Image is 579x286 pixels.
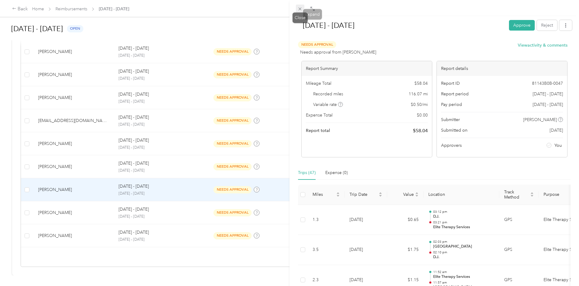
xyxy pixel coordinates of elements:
span: caret-down [415,194,419,198]
p: Elite Therapy Services [433,225,494,230]
span: Needs Approval [298,41,336,48]
span: [PERSON_NAME] [523,117,557,123]
span: Submitted on [441,127,467,133]
span: Report period [441,91,469,97]
span: Report ID [441,80,460,87]
span: [DATE] - [DATE] [533,91,563,97]
td: 3.5 [308,235,345,265]
div: Close [293,12,308,23]
p: D.J. [433,255,494,260]
span: Report total [306,127,330,134]
span: [DATE] - [DATE] [533,101,563,108]
th: Miles [308,185,345,205]
div: Expand [303,9,322,20]
span: Value [392,192,414,197]
button: Approve [509,20,535,31]
td: 1.3 [308,205,345,235]
span: caret-up [379,191,382,195]
iframe: Everlance-gr Chat Button Frame [545,252,579,286]
p: [GEOGRAPHIC_DATA] [433,244,494,249]
span: 116.07 mi [409,91,428,97]
p: 02:03 pm [433,240,494,244]
td: $0.65 [387,205,423,235]
span: Submitter [441,117,460,123]
span: Track Method [504,189,529,200]
p: 02:10 pm [433,250,494,255]
span: caret-up [415,191,419,195]
button: Viewactivity & comments [518,42,567,48]
span: caret-down [530,194,534,198]
p: D.J. [433,214,494,219]
span: [DATE] [550,127,563,133]
h1: Sep 1 - 30, 2025 [296,18,505,33]
span: caret-down [336,194,340,198]
span: Needs approval from [PERSON_NAME] [300,49,376,55]
th: Trip Date [345,185,387,205]
span: Pay period [441,101,462,108]
span: Mileage Total [306,80,331,87]
p: 03:21 pm [433,220,494,225]
span: Miles [313,192,335,197]
span: Purpose [544,192,574,197]
th: Track Method [499,185,539,205]
div: Expense (0) [325,169,348,176]
span: Expense Total [306,112,333,118]
span: Variable rate [313,101,343,108]
span: caret-up [336,191,340,195]
span: caret-down [379,194,382,198]
th: Value [387,185,423,205]
span: Trip Date [350,192,377,197]
span: Approvers [441,142,462,149]
span: $ 0.50 / mi [411,101,428,108]
span: You [554,142,562,149]
span: $ 0.00 [417,112,428,118]
span: 81143B0B-0047 [532,80,563,87]
td: $1.75 [387,235,423,265]
button: Reject [537,20,557,31]
td: GPS [499,205,539,235]
p: 11:57 am [433,281,494,285]
span: Recorded miles [313,91,343,97]
div: Report details [437,61,567,76]
th: Location [423,185,499,205]
span: caret-up [530,191,534,195]
span: $ 58.04 [414,80,428,87]
div: Trips (47) [298,169,316,176]
td: [DATE] [345,235,387,265]
p: Elite Therapy Services [433,274,494,280]
div: Report Summary [302,61,432,76]
p: 03:12 pm [433,210,494,214]
td: [DATE] [345,205,387,235]
span: $ 58.04 [413,127,428,134]
p: 11:52 am [433,270,494,274]
td: GPS [499,235,539,265]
